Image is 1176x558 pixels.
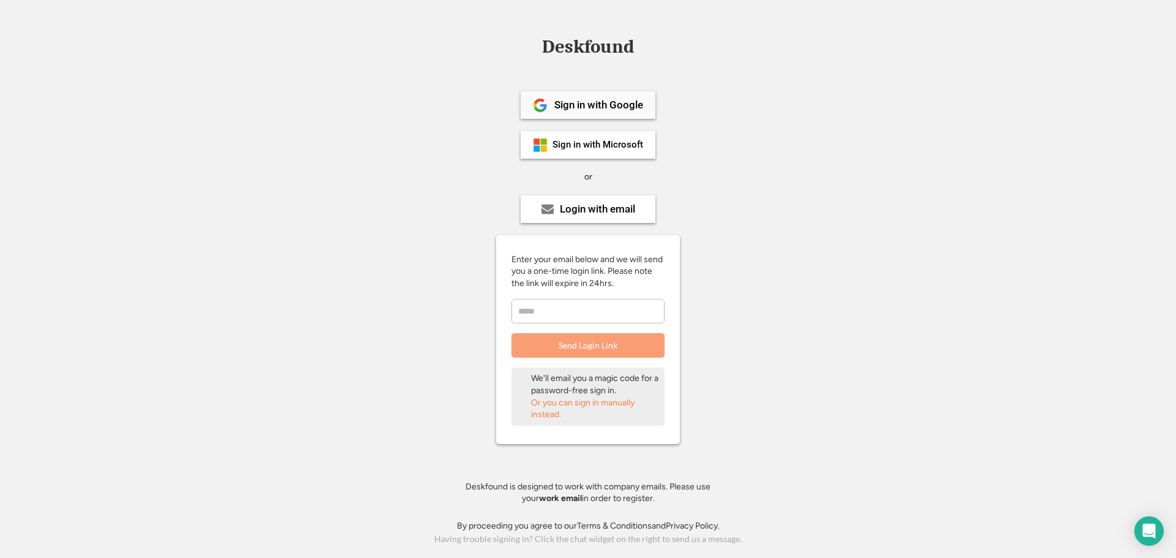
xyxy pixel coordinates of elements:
[560,204,635,214] div: Login with email
[1134,516,1164,546] div: Open Intercom Messenger
[531,372,660,396] div: We'll email you a magic code for a password-free sign in.
[577,521,652,531] a: Terms & Conditions
[539,493,582,503] strong: work email
[554,100,643,110] div: Sign in with Google
[536,37,640,56] div: Deskfound
[533,138,548,153] img: ms-symbollockup_mssymbol_19.png
[511,254,665,290] div: Enter your email below and we will send you a one-time login link. Please note the link will expi...
[531,397,660,421] div: Or you can sign in manually instead.
[552,140,643,149] div: Sign in with Microsoft
[584,171,592,183] div: or
[511,333,665,358] button: Send Login Link
[533,98,548,113] img: 1024px-Google__G__Logo.svg.png
[666,521,720,531] a: Privacy Policy.
[450,481,726,505] div: Deskfound is designed to work with company emails. Please use your in order to register.
[457,520,720,532] div: By proceeding you agree to our and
